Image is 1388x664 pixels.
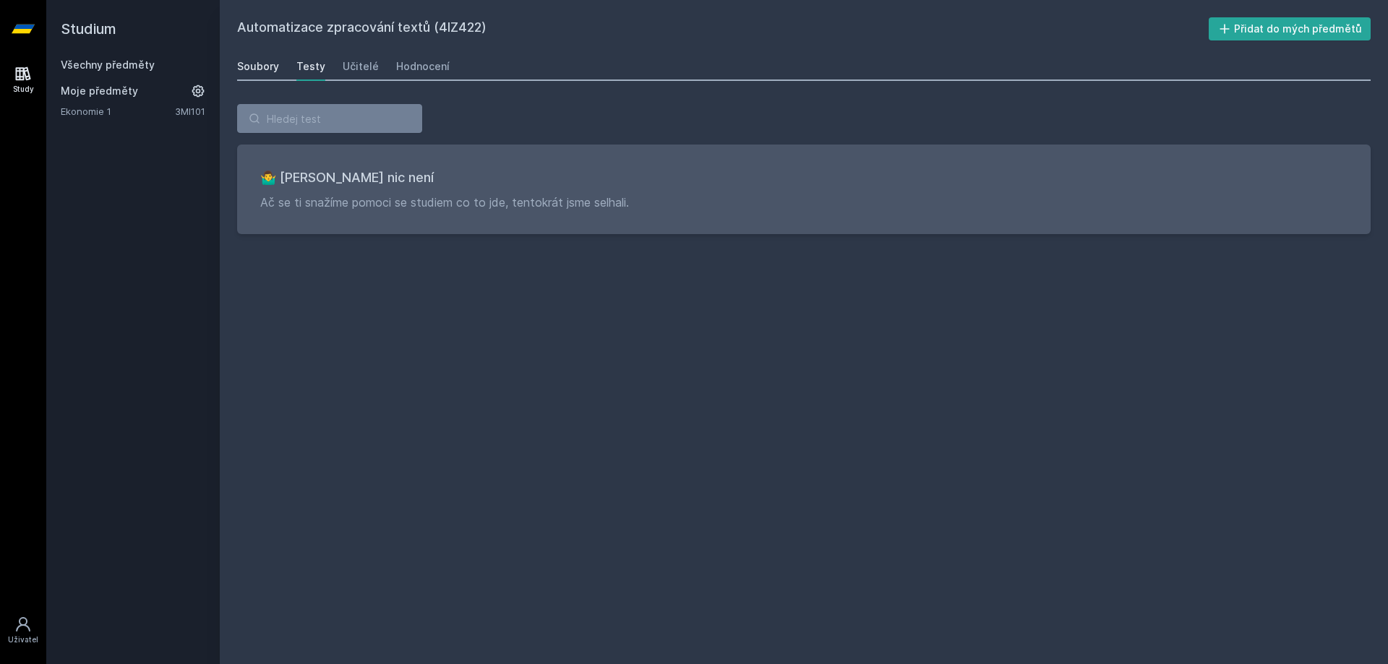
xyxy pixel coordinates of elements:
[343,59,379,74] div: Učitelé
[296,59,325,74] div: Testy
[1209,17,1371,40] button: Přidat do mých předmětů
[237,59,279,74] div: Soubory
[260,194,1348,211] p: Ač se ti snažíme pomoci se studiem co to jde, tentokrát jsme selhali.
[260,168,1348,188] h3: 🤷‍♂️ [PERSON_NAME] nic není
[237,17,1209,40] h2: Automatizace zpracování textů (4IZ422)
[61,59,155,71] a: Všechny předměty
[3,58,43,102] a: Study
[61,104,175,118] a: Ekonomie 1
[3,608,43,652] a: Uživatel
[175,105,205,117] a: 3MI101
[8,634,38,645] div: Uživatel
[61,84,138,98] span: Moje předměty
[396,59,450,74] div: Hodnocení
[396,52,450,81] a: Hodnocení
[237,104,422,133] input: Hledej test
[237,52,279,81] a: Soubory
[343,52,379,81] a: Učitelé
[296,52,325,81] a: Testy
[13,84,34,95] div: Study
